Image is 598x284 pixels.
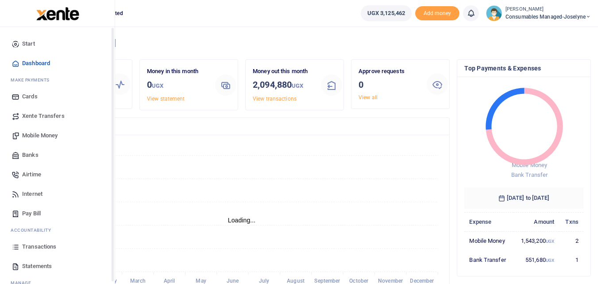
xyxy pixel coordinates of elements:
[7,184,108,204] a: Internet
[147,96,185,102] a: View statement
[7,145,108,165] a: Banks
[7,126,108,145] a: Mobile Money
[559,212,583,231] th: Txns
[7,165,108,184] a: Airtime
[464,250,513,269] td: Bank Transfer
[35,10,79,16] a: logo-small logo-large logo-large
[361,5,412,21] a: UGX 3,125,462
[22,151,39,160] span: Banks
[7,54,108,73] a: Dashboard
[7,73,108,87] li: M
[22,92,38,101] span: Cards
[41,121,442,131] h4: Transactions Overview
[7,204,108,223] a: Pay Bill
[22,242,56,251] span: Transactions
[415,9,459,16] a: Add money
[7,237,108,257] a: Transactions
[464,231,513,250] td: Mobile Money
[513,212,559,231] th: Amount
[253,67,314,76] p: Money out this month
[357,5,415,21] li: Wallet ballance
[22,39,35,48] span: Start
[22,190,42,198] span: Internet
[22,170,41,179] span: Airtime
[17,227,51,233] span: countability
[546,258,554,263] small: UGX
[505,6,591,13] small: [PERSON_NAME]
[36,7,79,20] img: logo-large
[15,77,50,83] span: ake Payments
[486,5,502,21] img: profile-user
[367,9,405,18] span: UGX 3,125,462
[147,78,208,93] h3: 0
[415,6,459,21] li: Toup your wallet
[359,78,420,91] h3: 0
[22,209,41,218] span: Pay Bill
[7,223,108,237] li: Ac
[147,67,208,76] p: Money in this month
[22,131,58,140] span: Mobile Money
[359,94,378,101] a: View all
[512,162,547,168] span: Mobile Money
[464,212,513,231] th: Expense
[511,171,548,178] span: Bank Transfer
[152,82,163,89] small: UGX
[513,250,559,269] td: 551,680
[505,13,591,21] span: Consumables managed-Joselyne
[292,82,303,89] small: UGX
[22,112,65,121] span: Xente Transfers
[253,78,314,93] h3: 2,094,880
[359,67,420,76] p: Approve requests
[415,6,459,21] span: Add money
[7,87,108,106] a: Cards
[22,59,50,68] span: Dashboard
[513,231,559,250] td: 1,543,200
[34,38,591,48] h4: Hello [PERSON_NAME]
[7,106,108,126] a: Xente Transfers
[559,231,583,250] td: 2
[7,34,108,54] a: Start
[22,262,52,271] span: Statements
[464,63,583,73] h4: Top Payments & Expenses
[546,239,554,244] small: UGX
[7,257,108,276] a: Statements
[253,96,297,102] a: View transactions
[559,250,583,269] td: 1
[486,5,591,21] a: profile-user [PERSON_NAME] Consumables managed-Joselyne
[228,217,256,224] text: Loading...
[464,187,583,209] h6: [DATE] to [DATE]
